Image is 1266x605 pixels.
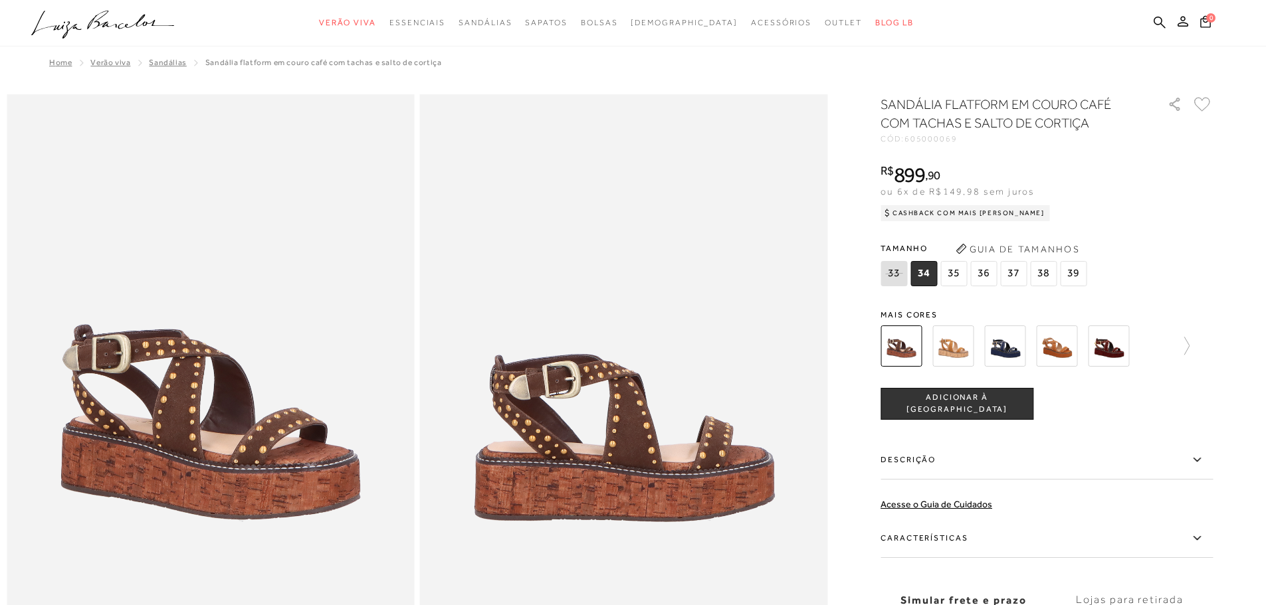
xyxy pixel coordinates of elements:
img: SANDÁLIA PLATAFORMA DE CAMURÇA CARAMELO COM REBITES DOURADOS [1036,325,1077,367]
span: 90 [928,168,940,182]
button: Guia de Tamanhos [951,238,1084,260]
span: ou 6x de R$149,98 sem juros [881,186,1034,197]
img: SANDÁLIA FLATFORM EM COURO CARAMELO COM TACHAS E SALTO DE CORTIÇA [932,325,974,367]
span: 899 [894,163,925,187]
span: 33 [881,261,907,286]
span: 39 [1060,261,1087,286]
h1: SANDÁLIA FLATFORM EM COURO CAFÉ COM TACHAS E SALTO DE CORTIÇA [881,95,1130,132]
span: SANDÁLIA FLATFORM EM COURO CAFÉ COM TACHAS E SALTO DE CORTIÇA [205,58,442,67]
img: SANDÁLIA PLATAFORMA DE CAMURÇA MARSALA COM REBITES DOURADOS [1088,325,1129,367]
span: BLOG LB [875,18,914,27]
a: categoryNavScreenReaderText [459,11,512,35]
a: Home [49,58,72,67]
label: Características [881,519,1213,558]
span: Sapatos [525,18,567,27]
span: 605000069 [904,134,958,143]
span: ADICIONAR À [GEOGRAPHIC_DATA] [881,392,1033,415]
span: Tamanho [881,238,1090,258]
span: 36 [970,261,997,286]
span: Essenciais [389,18,445,27]
a: categoryNavScreenReaderText [525,11,567,35]
label: Descrição [881,441,1213,479]
span: Sandálias [459,18,512,27]
span: [DEMOGRAPHIC_DATA] [631,18,738,27]
span: Mais cores [881,311,1213,319]
span: 37 [1000,261,1027,286]
a: categoryNavScreenReaderText [581,11,618,35]
a: BLOG LB [875,11,914,35]
a: categoryNavScreenReaderText [319,11,376,35]
img: SANDÁLIA FLATFORM EM COURO CAFÉ COM TACHAS E SALTO DE CORTIÇA [881,325,922,367]
button: ADICIONAR À [GEOGRAPHIC_DATA] [881,388,1033,420]
div: CÓD: [881,135,1146,143]
span: Bolsas [581,18,618,27]
i: , [925,169,940,181]
a: Acesse o Guia de Cuidados [881,499,992,509]
span: Verão Viva [319,18,376,27]
span: 38 [1030,261,1057,286]
a: categoryNavScreenReaderText [389,11,445,35]
a: categoryNavScreenReaderText [825,11,862,35]
a: Verão Viva [90,58,130,67]
span: 34 [910,261,937,286]
span: 0 [1206,13,1215,23]
i: R$ [881,165,894,177]
a: Sandálias [149,58,186,67]
div: Cashback com Mais [PERSON_NAME] [881,205,1050,221]
img: SANDÁLIA PLATAFORMA DE CAMURÇA AZUL NAVAL COM REBITES DOURADOS [984,325,1025,367]
a: categoryNavScreenReaderText [751,11,811,35]
span: Outlet [825,18,862,27]
a: noSubCategoriesText [631,11,738,35]
span: Acessórios [751,18,811,27]
button: 0 [1196,15,1215,33]
span: 35 [940,261,967,286]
